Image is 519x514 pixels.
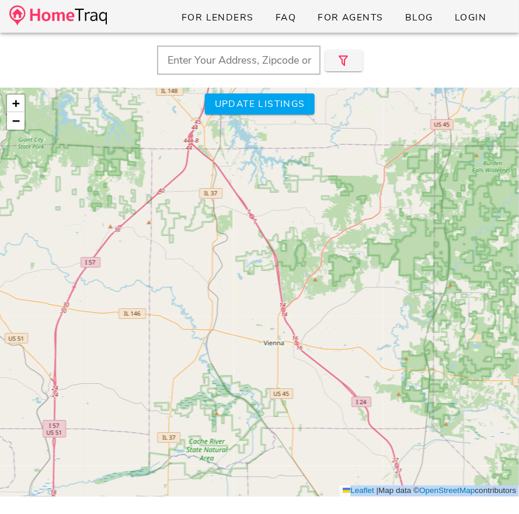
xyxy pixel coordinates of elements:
a: For Lenders [172,7,263,28]
iframe: Chat Widget [461,458,519,514]
span: For Lenders [181,11,254,24]
span: Login [454,11,486,24]
span: − [12,113,20,128]
a: Zoom out [7,112,25,130]
img: desktop-logo.34a1112.png [9,5,107,26]
span: For Agents [317,11,383,24]
span: | [377,486,379,495]
span: + [12,96,20,110]
span: Update listings [214,98,305,110]
a: Login [445,7,496,28]
button: Update listings [204,93,314,114]
a: Zoom in [7,95,25,112]
span: Blog [405,11,433,24]
span: FAQ [275,11,297,24]
a: FAQ [266,7,306,28]
a: Blog [395,7,443,28]
a: For Agents [308,7,392,28]
input: Enter Your Address, Zipcode or City & State [157,46,321,75]
a: OpenStreetMap [419,486,475,495]
a: Leaflet [343,486,374,495]
div: Map data © contributors [340,485,519,496]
